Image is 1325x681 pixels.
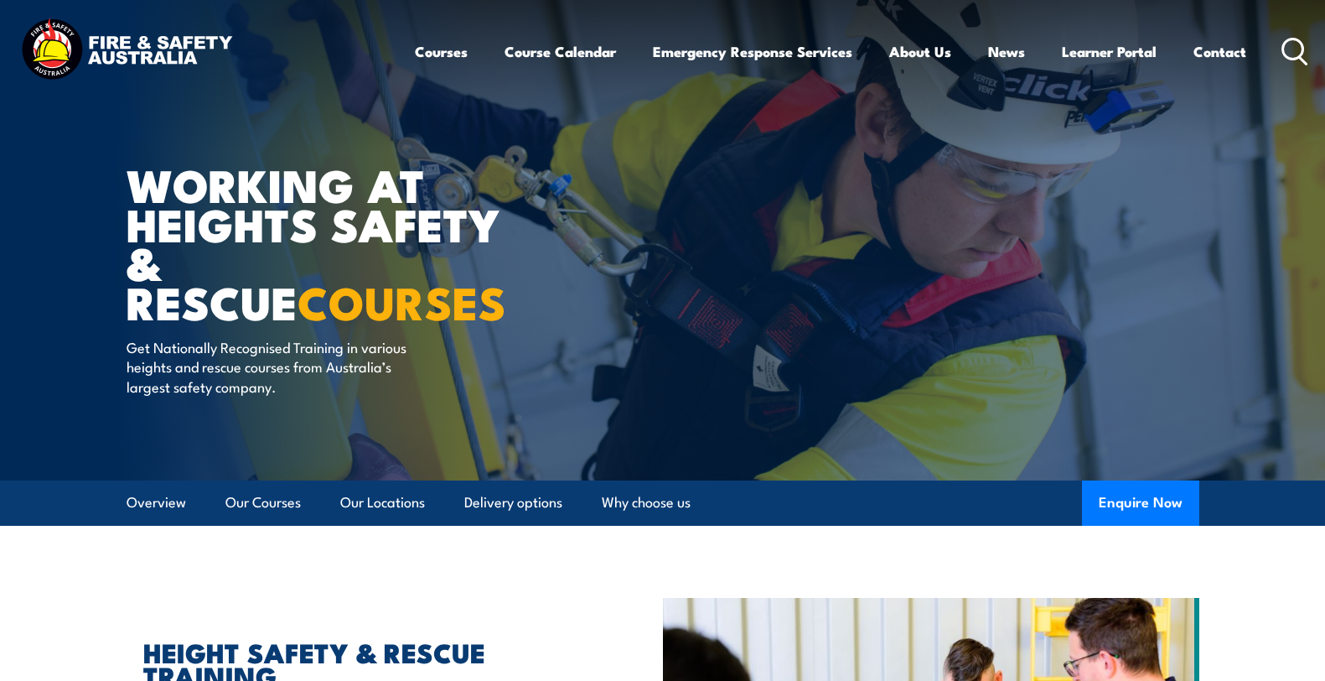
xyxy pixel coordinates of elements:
a: Course Calendar [505,29,616,74]
a: Why choose us [602,481,691,525]
a: Delivery options [464,481,562,525]
p: Get Nationally Recognised Training in various heights and rescue courses from Australia’s largest... [127,337,432,396]
h1: WORKING AT HEIGHTS SAFETY & RESCUE [127,164,541,321]
a: Emergency Response Services [653,29,852,74]
a: Courses [415,29,468,74]
a: Contact [1193,29,1246,74]
a: About Us [889,29,951,74]
a: Our Locations [340,481,425,525]
a: Learner Portal [1062,29,1157,74]
button: Enquire Now [1082,481,1199,526]
a: News [988,29,1025,74]
a: Our Courses [225,481,301,525]
a: Overview [127,481,186,525]
strong: COURSES [298,266,506,335]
